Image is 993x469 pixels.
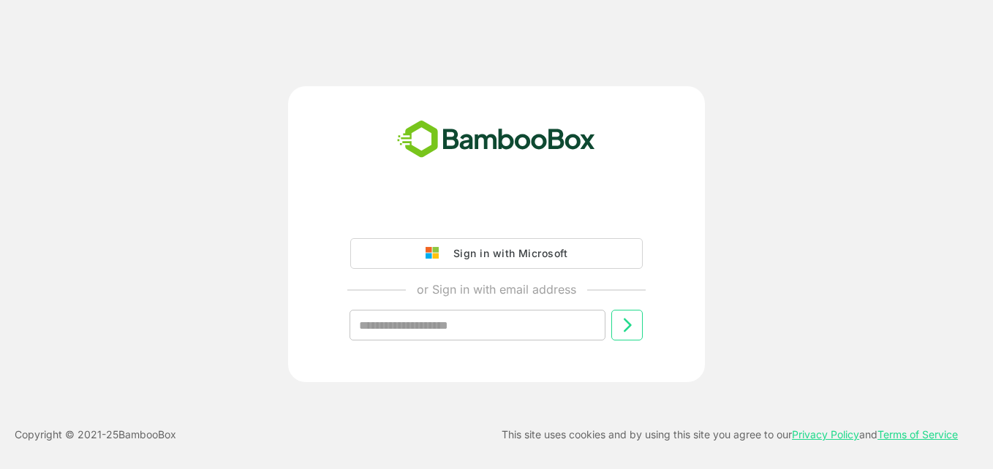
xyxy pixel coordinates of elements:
p: or Sign in with email address [417,281,576,298]
img: bamboobox [389,115,603,164]
p: Copyright © 2021- 25 BambooBox [15,426,176,443]
div: Sign in with Microsoft [446,244,567,263]
img: google [426,247,446,260]
a: Privacy Policy [792,428,859,441]
iframe: Sign in with Google Dialogue [692,15,978,149]
button: Sign in with Microsoft [350,238,643,269]
a: Terms of Service [877,428,958,441]
iframe: Sign in with Google Button [343,197,650,229]
p: This site uses cookies and by using this site you agree to our and [502,426,958,443]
